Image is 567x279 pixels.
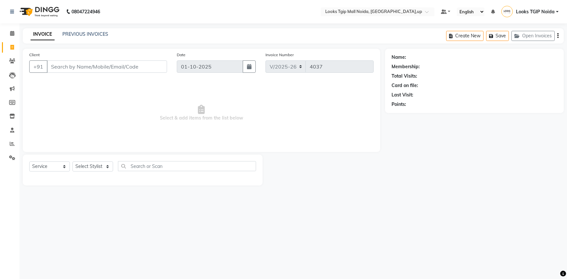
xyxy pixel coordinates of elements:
div: Last Visit: [392,92,413,98]
span: Looks TGIP Noida [516,8,555,15]
input: Search or Scan [118,161,256,171]
a: INVOICE [31,29,55,40]
a: PREVIOUS INVOICES [62,31,108,37]
label: Invoice Number [265,52,294,58]
div: Name: [392,54,406,61]
div: Membership: [392,63,420,70]
button: Save [486,31,509,41]
button: +91 [29,60,47,73]
b: 08047224946 [71,3,100,21]
div: Card on file: [392,82,418,89]
span: Select & add items from the list below [29,81,374,146]
button: Open Invoices [511,31,555,41]
div: Total Visits: [392,73,417,80]
img: logo [17,3,61,21]
input: Search by Name/Mobile/Email/Code [47,60,167,73]
img: Looks TGIP Noida [501,6,513,17]
button: Create New [446,31,483,41]
label: Client [29,52,40,58]
div: Points: [392,101,406,108]
label: Date [177,52,186,58]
